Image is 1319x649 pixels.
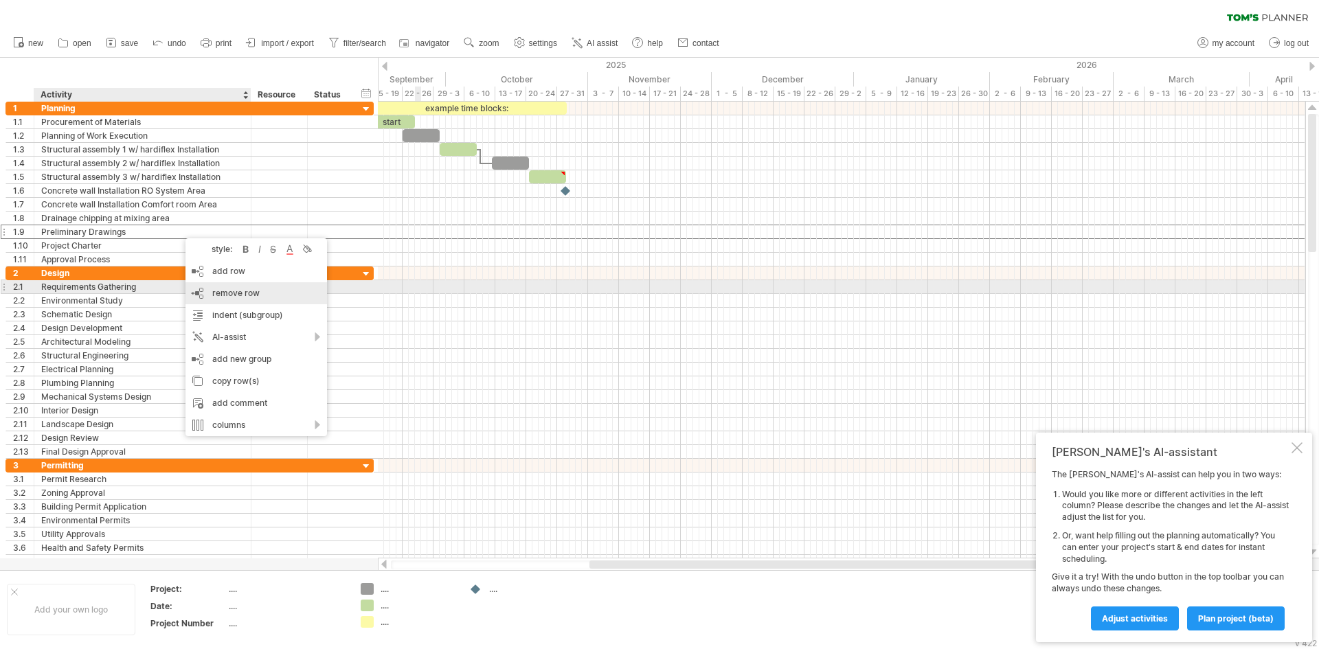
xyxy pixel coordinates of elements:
[743,87,774,101] div: 8 - 12
[381,600,455,611] div: ....
[529,38,557,48] span: settings
[41,349,244,362] div: Structural Engineering
[464,87,495,101] div: 6 - 10
[365,102,567,115] div: example time blocks:
[13,404,34,417] div: 2.10
[1268,87,1299,101] div: 6 - 10
[13,198,34,211] div: 1.7
[41,445,244,458] div: Final Design Approval
[13,129,34,142] div: 1.2
[588,87,619,101] div: 3 - 7
[41,500,244,513] div: Building Permit Application
[13,541,34,554] div: 3.6
[41,376,244,389] div: Plumbing Planning
[41,472,244,486] div: Permit Research
[647,38,663,48] span: help
[197,34,236,52] a: print
[185,348,327,370] div: add new group
[41,459,244,472] div: Permitting
[568,34,622,52] a: AI assist
[41,88,243,102] div: Activity
[13,225,34,238] div: 1.9
[41,184,244,197] div: Concrete wall Installation RO System Area
[41,321,244,334] div: Design Development
[433,87,464,101] div: 29 - 3
[897,87,928,101] div: 12 - 16
[460,34,503,52] a: zoom
[185,414,327,436] div: columns
[121,38,138,48] span: save
[13,527,34,540] div: 3.5
[557,87,588,101] div: 27 - 31
[1194,34,1259,52] a: my account
[510,34,561,52] a: settings
[1145,87,1175,101] div: 9 - 13
[446,72,588,87] div: October 2025
[150,600,226,612] div: Date:
[381,583,455,595] div: ....
[1114,72,1250,87] div: March 2026
[325,34,390,52] a: filter/search
[13,472,34,486] div: 3.1
[990,72,1114,87] div: February 2026
[150,583,226,595] div: Project:
[13,376,34,389] div: 2.8
[1052,445,1289,459] div: [PERSON_NAME]'s AI-assistant
[185,304,327,326] div: indent (subgroup)
[13,514,34,527] div: 3.4
[804,87,835,101] div: 22 - 26
[13,170,34,183] div: 1.5
[712,87,743,101] div: 1 - 5
[41,308,244,321] div: Schematic Design
[588,72,712,87] div: November 2025
[41,294,244,307] div: Environmental Study
[1265,34,1313,52] a: log out
[1114,87,1145,101] div: 2 - 6
[41,198,244,211] div: Concrete wall Installation Comfort room Area
[1295,638,1317,648] div: v 422
[1198,613,1274,624] span: plan project (beta)
[1175,87,1206,101] div: 16 - 20
[168,38,186,48] span: undo
[314,88,344,102] div: Status
[13,308,34,321] div: 2.3
[41,225,244,238] div: Preliminary Drawings
[150,617,226,629] div: Project Number
[1206,87,1237,101] div: 23 - 27
[13,212,34,225] div: 1.8
[619,87,650,101] div: 10 - 14
[216,38,232,48] span: print
[13,266,34,280] div: 2
[489,583,564,595] div: ....
[1213,38,1254,48] span: my account
[681,87,712,101] div: 24 - 28
[41,253,244,266] div: Approval Process
[229,617,344,629] div: ....
[13,431,34,444] div: 2.12
[41,486,244,499] div: Zoning Approval
[1021,87,1052,101] div: 9 - 13
[403,87,433,101] div: 22 - 26
[674,34,723,52] a: contact
[258,88,300,102] div: Resource
[1237,87,1268,101] div: 30 - 3
[1102,613,1168,624] span: Adjust activities
[10,34,47,52] a: new
[629,34,667,52] a: help
[13,500,34,513] div: 3.3
[13,115,34,128] div: 1.1
[7,584,135,635] div: Add your own logo
[712,72,854,87] div: December 2025
[13,143,34,156] div: 1.3
[397,34,453,52] a: navigator
[41,102,244,115] div: Planning
[41,418,244,431] div: Landscape Design
[526,87,557,101] div: 20 - 24
[13,418,34,431] div: 2.11
[365,115,415,128] div: start
[41,266,244,280] div: Design
[13,335,34,348] div: 2.5
[495,87,526,101] div: 13 - 17
[866,87,897,101] div: 5 - 9
[928,87,959,101] div: 19 - 23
